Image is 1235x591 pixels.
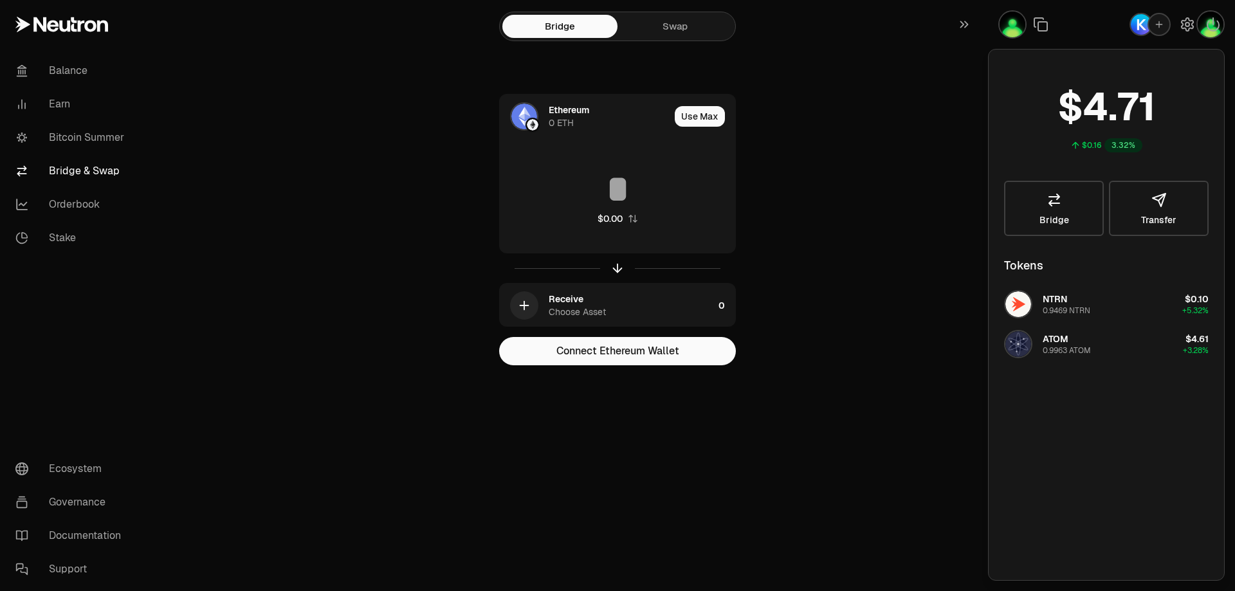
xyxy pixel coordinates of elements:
[5,87,139,121] a: Earn
[1000,12,1025,37] img: Cosmos1
[598,212,623,225] div: $0.00
[996,285,1216,323] button: NTRN LogoNTRN0.9469 NTRN$0.10+5.32%
[1004,181,1104,236] a: Bridge
[1043,345,1091,356] div: 0.9963 ATOM
[1104,138,1142,152] div: 3.32%
[499,337,736,365] button: Connect Ethereum Wallet
[998,10,1027,39] button: Cosmos1
[1082,140,1102,150] div: $0.16
[502,15,617,38] a: Bridge
[5,486,139,519] a: Governance
[500,284,735,327] button: ReceiveChoose Asset0
[1131,14,1151,35] img: Keplr
[549,305,606,318] div: Choose Asset
[500,95,670,138] div: ETH LogoEthereum LogoEthereum0 ETH
[549,293,583,305] div: Receive
[549,104,589,116] div: Ethereum
[5,54,139,87] a: Balance
[1004,257,1043,275] div: Tokens
[1130,13,1171,36] button: Keplr
[1185,293,1209,305] span: $0.10
[718,284,735,327] div: 0
[1005,331,1031,357] img: ATOM Logo
[500,284,713,327] div: ReceiveChoose Asset
[1182,305,1209,316] span: +5.32%
[527,119,538,131] img: Ethereum Logo
[5,221,139,255] a: Stake
[1043,305,1090,316] div: 0.9469 NTRN
[5,188,139,221] a: Orderbook
[598,212,638,225] button: $0.00
[5,552,139,586] a: Support
[511,104,537,129] img: ETH Logo
[1039,215,1069,224] span: Bridge
[1005,291,1031,317] img: NTRN Logo
[1185,333,1209,345] span: $4.61
[1141,215,1176,224] span: Transfer
[549,116,574,129] div: 0 ETH
[1109,181,1209,236] button: Transfer
[5,452,139,486] a: Ecosystem
[617,15,733,38] a: Swap
[996,325,1216,363] button: ATOM LogoATOM0.9963 ATOM$4.61+3.28%
[1043,333,1068,345] span: ATOM
[5,154,139,188] a: Bridge & Swap
[675,106,725,127] button: Use Max
[1183,345,1209,356] span: +3.28%
[5,121,139,154] a: Bitcoin Summer
[1043,293,1067,305] span: NTRN
[5,519,139,552] a: Documentation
